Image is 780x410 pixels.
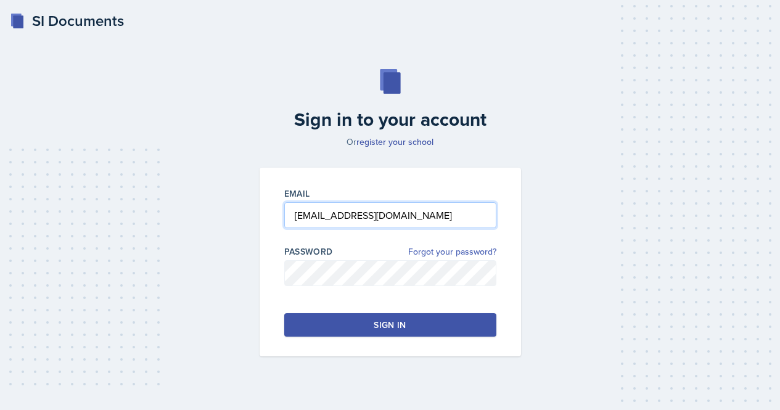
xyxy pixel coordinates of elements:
[284,245,333,258] label: Password
[10,10,124,32] a: SI Documents
[408,245,496,258] a: Forgot your password?
[356,136,433,148] a: register your school
[252,136,528,148] p: Or
[252,109,528,131] h2: Sign in to your account
[374,319,406,331] div: Sign in
[284,202,496,228] input: Email
[284,313,496,337] button: Sign in
[284,187,310,200] label: Email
